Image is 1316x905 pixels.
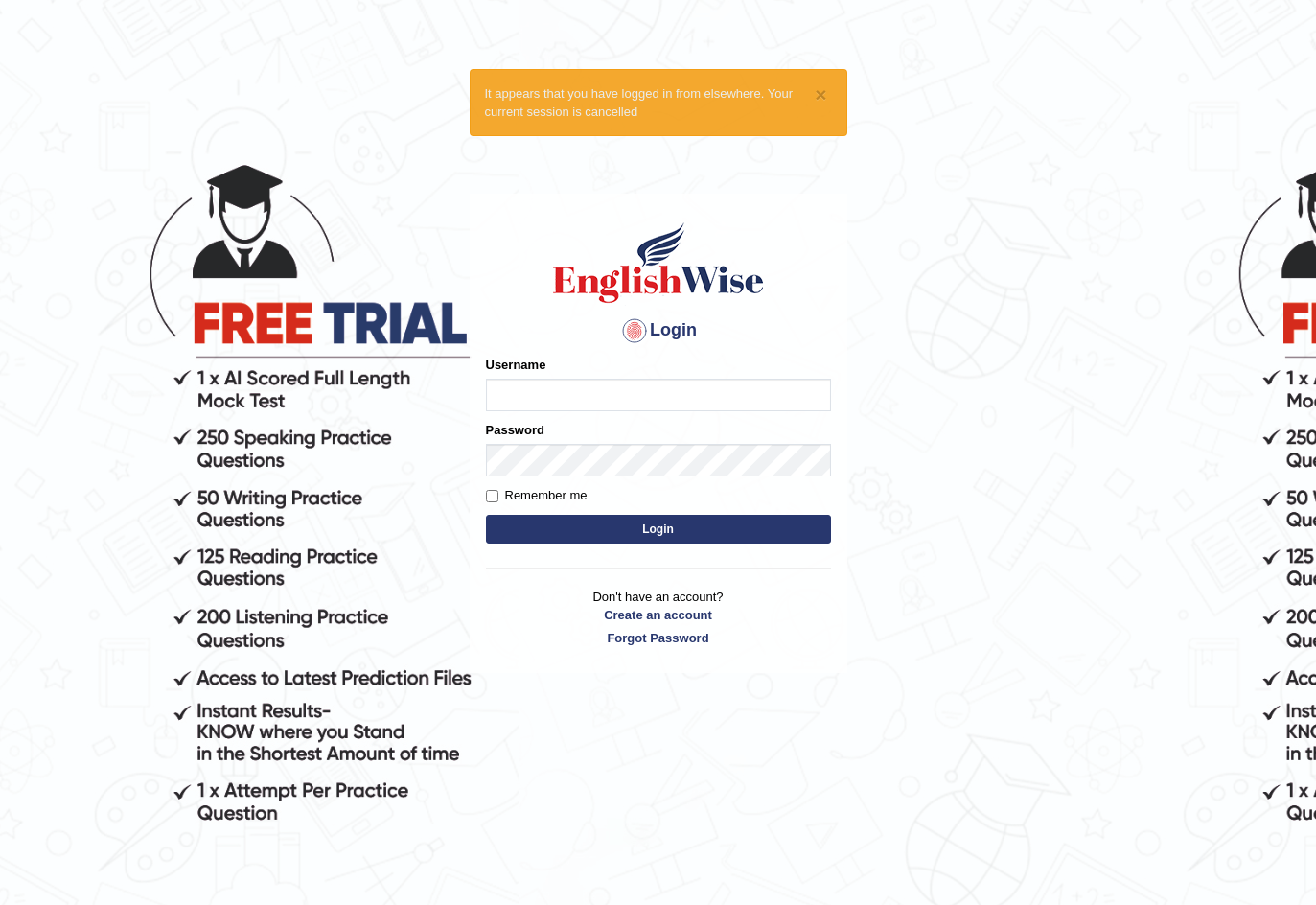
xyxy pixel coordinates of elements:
[470,69,847,136] div: It appears that you have logged in from elsewhere. Your current session is cancelled
[815,84,826,104] button: ×
[486,315,831,346] h4: Login
[486,588,831,647] p: Don't have an account?
[549,220,768,306] img: Logo of English Wise sign in for intelligent practice with AI
[486,515,831,544] button: Login
[486,356,546,374] label: Username
[486,606,831,624] a: Create an account
[486,629,831,647] a: Forgot Password
[486,486,588,505] label: Remember me
[486,490,498,502] input: Remember me
[486,421,544,439] label: Password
